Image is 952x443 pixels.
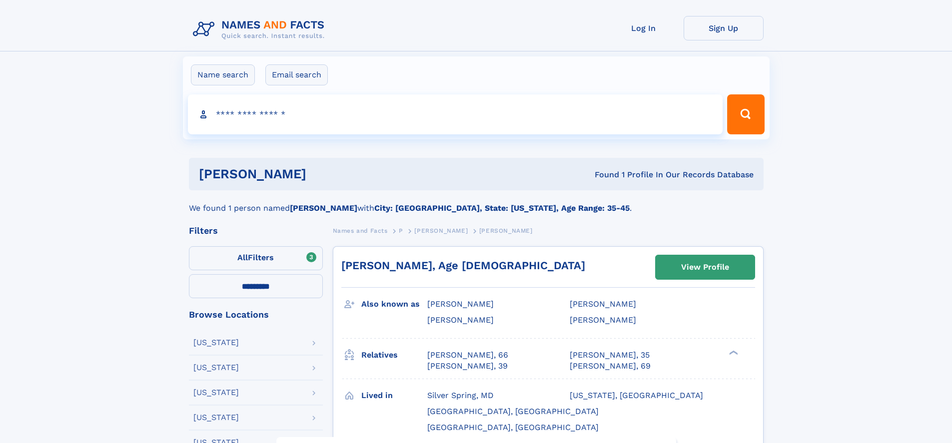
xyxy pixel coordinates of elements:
[189,226,323,235] div: Filters
[399,227,403,234] span: P
[570,361,651,372] a: [PERSON_NAME], 69
[570,299,636,309] span: [PERSON_NAME]
[193,339,239,347] div: [US_STATE]
[427,423,599,432] span: [GEOGRAPHIC_DATA], [GEOGRAPHIC_DATA]
[570,391,703,400] span: [US_STATE], [GEOGRAPHIC_DATA]
[265,64,328,85] label: Email search
[189,310,323,319] div: Browse Locations
[193,414,239,422] div: [US_STATE]
[414,227,468,234] span: [PERSON_NAME]
[727,94,764,134] button: Search Button
[399,224,403,237] a: P
[427,350,508,361] a: [PERSON_NAME], 66
[374,203,630,213] b: City: [GEOGRAPHIC_DATA], State: [US_STATE], Age Range: 35-45
[189,246,323,270] label: Filters
[427,299,494,309] span: [PERSON_NAME]
[604,16,684,40] a: Log In
[361,296,427,313] h3: Also known as
[684,16,764,40] a: Sign Up
[290,203,357,213] b: [PERSON_NAME]
[656,255,755,279] a: View Profile
[479,227,533,234] span: [PERSON_NAME]
[191,64,255,85] label: Name search
[333,224,388,237] a: Names and Facts
[427,361,508,372] a: [PERSON_NAME], 39
[361,347,427,364] h3: Relatives
[193,389,239,397] div: [US_STATE]
[570,350,650,361] a: [PERSON_NAME], 35
[188,94,723,134] input: search input
[189,190,764,214] div: We found 1 person named with .
[427,407,599,416] span: [GEOGRAPHIC_DATA], [GEOGRAPHIC_DATA]
[570,315,636,325] span: [PERSON_NAME]
[427,315,494,325] span: [PERSON_NAME]
[414,224,468,237] a: [PERSON_NAME]
[237,253,248,262] span: All
[199,168,451,180] h1: [PERSON_NAME]
[361,387,427,404] h3: Lived in
[341,259,585,272] a: [PERSON_NAME], Age [DEMOGRAPHIC_DATA]
[427,391,494,400] span: Silver Spring, MD
[450,169,754,180] div: Found 1 Profile In Our Records Database
[681,256,729,279] div: View Profile
[193,364,239,372] div: [US_STATE]
[189,16,333,43] img: Logo Names and Facts
[727,349,739,356] div: ❯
